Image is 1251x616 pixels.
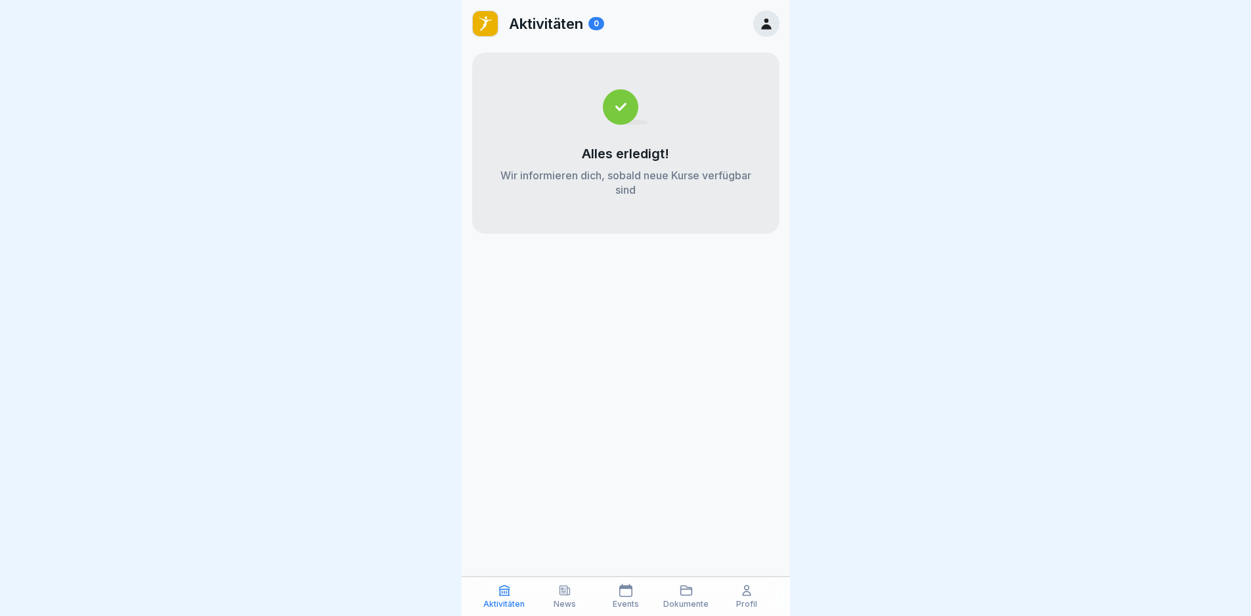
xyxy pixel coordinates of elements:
[613,600,639,609] p: Events
[498,168,753,197] p: Wir informieren dich, sobald neue Kurse verfügbar sind
[588,17,604,30] div: 0
[483,600,525,609] p: Aktivitäten
[509,15,583,32] p: Aktivitäten
[736,600,757,609] p: Profil
[554,600,576,609] p: News
[582,146,669,162] p: Alles erledigt!
[603,89,648,125] img: completed.svg
[473,11,498,36] img: oo2rwhh5g6mqyfqxhtbddxvd.png
[663,600,709,609] p: Dokumente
